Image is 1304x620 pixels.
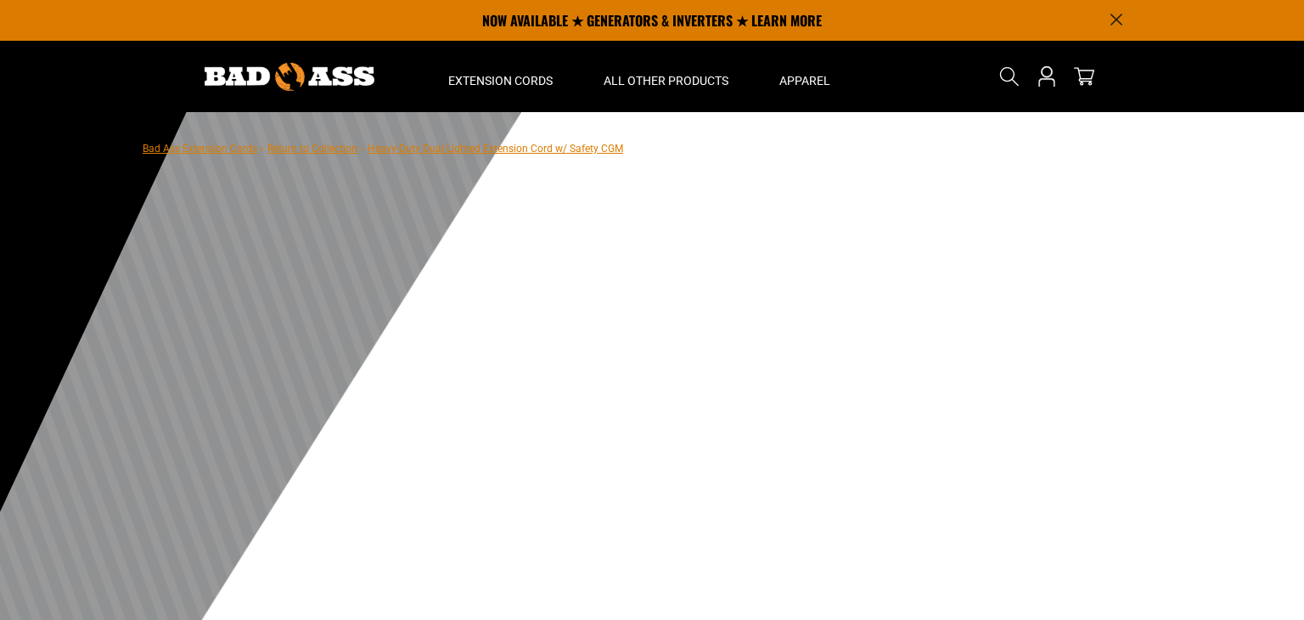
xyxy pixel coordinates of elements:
[361,143,364,155] span: ›
[368,143,623,155] span: Heavy-Duty Dual Lighted Extension Cord w/ Safety CGM
[205,63,374,91] img: Bad Ass Extension Cords
[143,143,257,155] a: Bad Ass Extension Cords
[604,73,728,88] span: All Other Products
[578,41,754,112] summary: All Other Products
[448,73,553,88] span: Extension Cords
[754,41,856,112] summary: Apparel
[423,41,578,112] summary: Extension Cords
[143,138,623,158] nav: breadcrumbs
[261,143,264,155] span: ›
[779,73,830,88] span: Apparel
[267,143,357,155] a: Return to Collection
[996,63,1023,90] summary: Search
